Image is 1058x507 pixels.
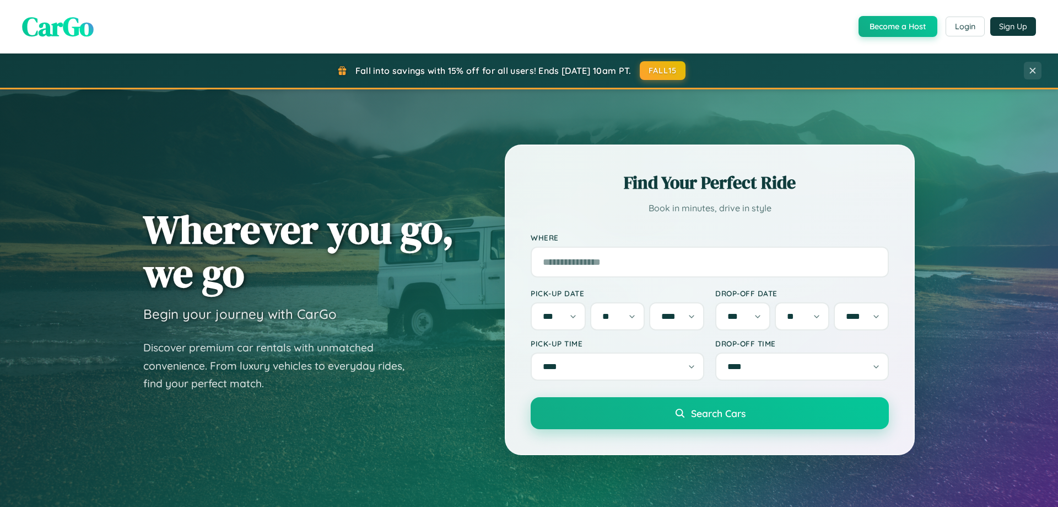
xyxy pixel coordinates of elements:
label: Drop-off Date [715,289,889,298]
label: Drop-off Time [715,339,889,348]
label: Where [531,233,889,242]
label: Pick-up Time [531,339,704,348]
button: Sign Up [990,17,1036,36]
h3: Begin your journey with CarGo [143,306,337,322]
button: Login [946,17,985,36]
span: Fall into savings with 15% off for all users! Ends [DATE] 10am PT. [355,65,631,76]
h1: Wherever you go, we go [143,207,454,295]
label: Pick-up Date [531,289,704,298]
button: FALL15 [640,61,686,80]
p: Discover premium car rentals with unmatched convenience. From luxury vehicles to everyday rides, ... [143,339,419,393]
button: Search Cars [531,397,889,429]
h2: Find Your Perfect Ride [531,170,889,195]
button: Become a Host [859,16,937,37]
span: CarGo [22,8,94,45]
span: Search Cars [691,407,746,419]
p: Book in minutes, drive in style [531,200,889,216]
